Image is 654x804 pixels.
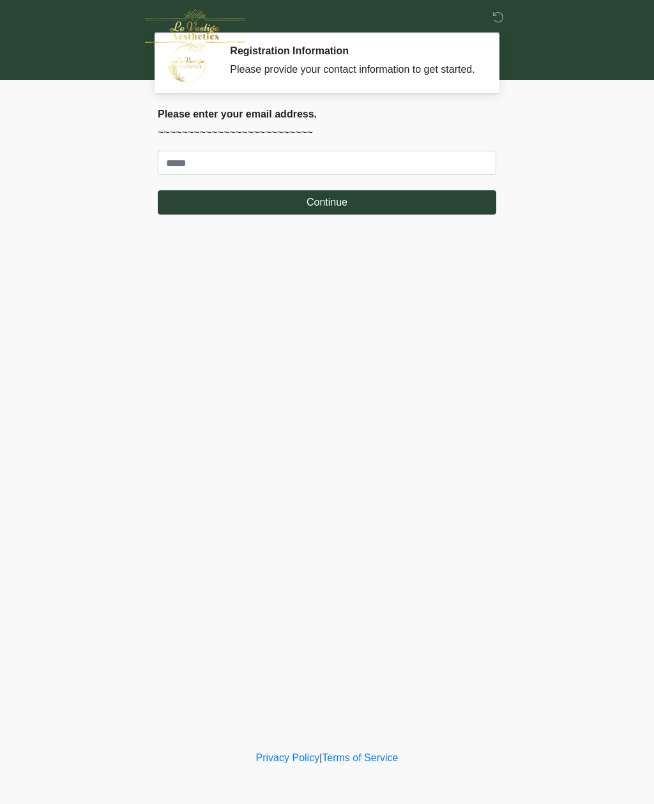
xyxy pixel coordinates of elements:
p: ~~~~~~~~~~~~~~~~~~~~~~~~~~ [158,125,496,140]
img: Le Vestige Aesthetics Logo [145,10,245,52]
h2: Please enter your email address. [158,108,496,120]
a: Privacy Policy [256,752,320,763]
img: Agent Avatar [167,45,206,83]
div: Please provide your contact information to get started. [230,62,477,77]
button: Continue [158,190,496,215]
a: | [319,752,322,763]
a: Terms of Service [322,752,398,763]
